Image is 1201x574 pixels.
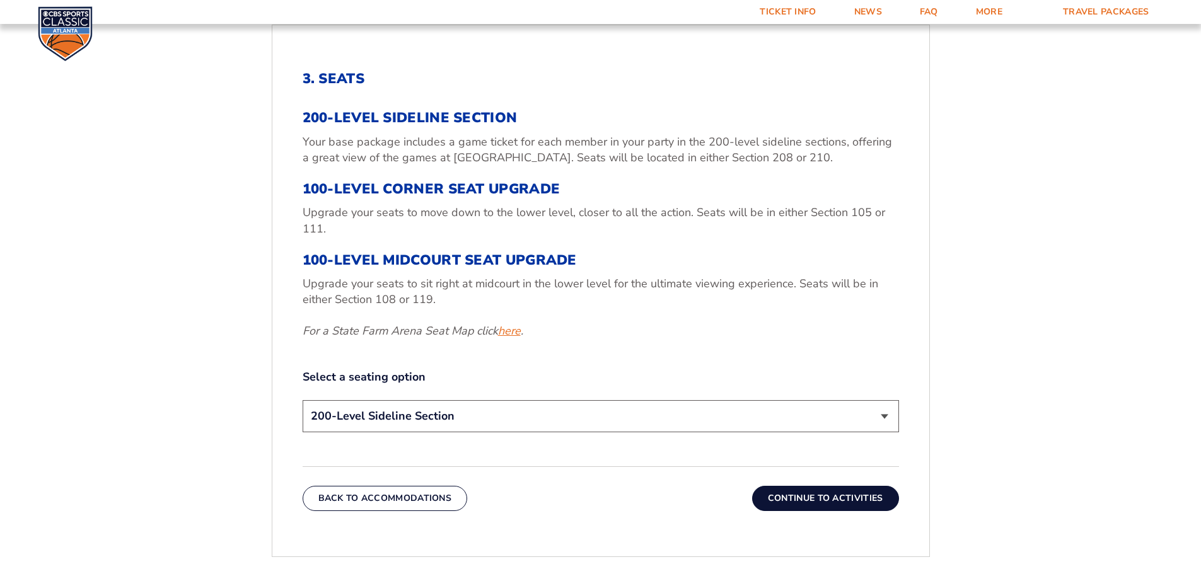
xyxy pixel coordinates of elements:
[303,205,899,236] p: Upgrade your seats to move down to the lower level, closer to all the action. Seats will be in ei...
[303,276,899,307] p: Upgrade your seats to sit right at midcourt in the lower level for the ultimate viewing experienc...
[303,252,899,268] h3: 100-Level Midcourt Seat Upgrade
[498,323,521,339] a: here
[303,110,899,126] h3: 200-Level Sideline Section
[303,369,899,385] label: Select a seating option
[303,486,468,511] button: Back To Accommodations
[752,486,899,511] button: Continue To Activities
[303,71,899,87] h2: 3. Seats
[303,323,523,338] em: For a State Farm Arena Seat Map click .
[38,6,93,61] img: CBS Sports Classic
[303,181,899,197] h3: 100-Level Corner Seat Upgrade
[303,134,899,166] p: Your base package includes a game ticket for each member in your party in the 200-level sideline ...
